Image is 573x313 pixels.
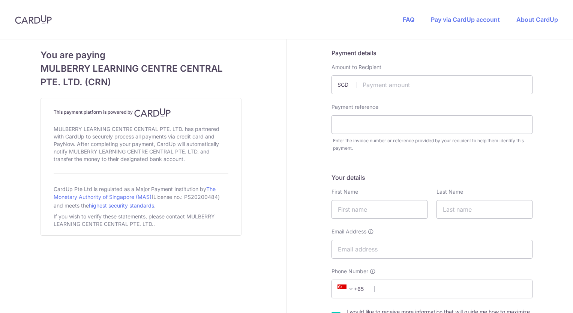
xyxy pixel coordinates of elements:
[337,284,355,293] span: +65
[54,108,228,117] h4: This payment platform is powered by
[331,48,532,57] h5: Payment details
[331,268,368,275] span: Phone Number
[431,16,500,23] a: Pay via CardUp account
[337,81,357,89] span: SGD
[40,48,241,62] span: You are paying
[331,188,358,196] label: First Name
[436,188,463,196] label: Last Name
[331,103,378,111] label: Payment reference
[331,173,532,182] h5: Your details
[89,202,154,209] a: highest security standards
[436,200,532,219] input: Last name
[331,63,381,71] label: Amount to Recipient
[335,284,369,293] span: +65
[54,183,228,211] div: CardUp Pte Ltd is regulated as a Major Payment Institution by (License no.: PS20200484) and meets...
[331,240,532,259] input: Email address
[333,137,532,152] div: Enter the invoice number or reference provided by your recipient to help them identify this payment.
[40,62,241,89] span: MULBERRY LEARNING CENTRE CENTRAL PTE. LTD. (CRN)
[15,15,52,24] img: CardUp
[403,16,414,23] a: FAQ
[331,228,366,235] span: Email Address
[331,200,427,219] input: First name
[331,75,532,94] input: Payment amount
[134,108,171,117] img: CardUp
[54,211,228,229] div: If you wish to verify these statements, please contact MULBERRY LEARNING CENTRE CENTRAL PTE. LTD..
[54,124,228,164] div: MULBERRY LEARNING CENTRE CENTRAL PTE. LTD. has partnered with CardUp to securely process all paym...
[516,16,558,23] a: About CardUp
